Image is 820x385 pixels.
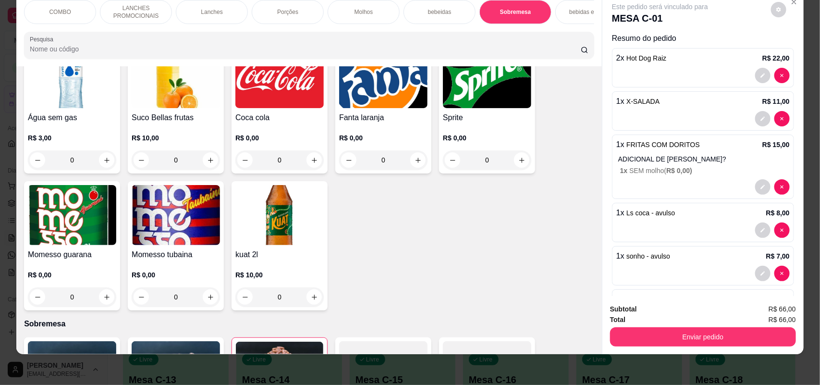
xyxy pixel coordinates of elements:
[132,270,220,280] p: R$ 0,00
[774,179,790,195] button: decrease-product-quantity
[132,48,220,108] img: product-image
[755,68,771,83] button: decrease-product-quantity
[766,295,790,304] p: R$ 3,00
[28,249,116,261] h4: Momesso guarana
[626,98,660,105] span: X-SALADA
[203,152,218,168] button: increase-product-quantity
[28,48,116,108] img: product-image
[766,251,790,261] p: R$ 7,00
[666,167,692,174] span: R$ 0,00 )
[134,152,149,168] button: decrease-product-quantity
[626,54,666,62] span: Hot Dog Raiz
[28,185,116,245] img: product-image
[108,4,164,20] p: LANCHES PROMOCIONAIS
[620,166,790,175] p: SEM molho (
[616,207,675,219] p: 1 x
[612,2,708,12] p: Este pedido será vinculado para
[339,133,428,143] p: R$ 0,00
[339,112,428,124] h4: Fanta laranja
[612,33,794,44] p: Resumo do pedido
[610,305,637,313] strong: Subtotal
[771,2,786,17] button: decrease-product-quantity
[626,209,675,217] span: Ls coca - avulso
[49,8,71,16] p: COMBO
[132,133,220,143] p: R$ 10,00
[443,112,531,124] h4: Sprite
[30,44,581,54] input: Pesquisa
[762,53,790,63] p: R$ 22,00
[235,249,324,261] h4: kuat 2l
[30,152,45,168] button: decrease-product-quantity
[443,133,531,143] p: R$ 0,00
[235,185,324,245] img: product-image
[774,68,790,83] button: decrease-product-quantity
[755,266,771,281] button: decrease-product-quantity
[610,316,625,323] strong: Total
[762,140,790,149] p: R$ 15,00
[500,8,531,16] p: Sobremesa
[277,8,298,16] p: Porções
[235,133,324,143] p: R$ 0,00
[774,111,790,126] button: decrease-product-quantity
[616,52,667,64] p: 2 x
[201,8,222,16] p: Lanches
[626,141,700,149] span: FRITAS COM DORITOS
[28,112,116,124] h4: Água sem gas
[769,304,796,314] span: R$ 66,00
[235,112,324,124] h4: Coca cola
[616,96,660,107] p: 1 x
[766,208,790,218] p: R$ 8,00
[616,139,700,150] p: 1 x
[355,8,373,16] p: Molhos
[769,314,796,325] span: R$ 66,00
[755,179,771,195] button: decrease-product-quantity
[28,133,116,143] p: R$ 3,00
[620,167,629,174] span: 1 x
[237,289,253,305] button: decrease-product-quantity
[132,249,220,261] h4: Momesso tubaina
[755,223,771,238] button: decrease-product-quantity
[339,48,428,108] img: product-image
[612,12,708,25] p: MESA C-01
[24,318,594,330] p: Sobremesa
[235,48,324,108] img: product-image
[616,294,657,305] p: 1 x
[28,270,116,280] p: R$ 0,00
[99,152,114,168] button: increase-product-quantity
[569,8,613,16] p: bebidas em geral
[618,154,790,164] p: ADICIONAL DE [PERSON_NAME]?
[443,48,531,108] img: product-image
[306,289,322,305] button: increase-product-quantity
[30,35,57,43] label: Pesquisa
[774,266,790,281] button: decrease-product-quantity
[774,223,790,238] button: decrease-product-quantity
[235,270,324,280] p: R$ 10,00
[755,111,771,126] button: decrease-product-quantity
[132,185,220,245] img: product-image
[610,327,796,347] button: Enviar pedido
[626,252,670,260] span: sonho - avulso
[428,8,452,16] p: bebeidas
[132,112,220,124] h4: Suco Bellas frutas
[762,97,790,106] p: R$ 11,00
[616,250,670,262] p: 1 x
